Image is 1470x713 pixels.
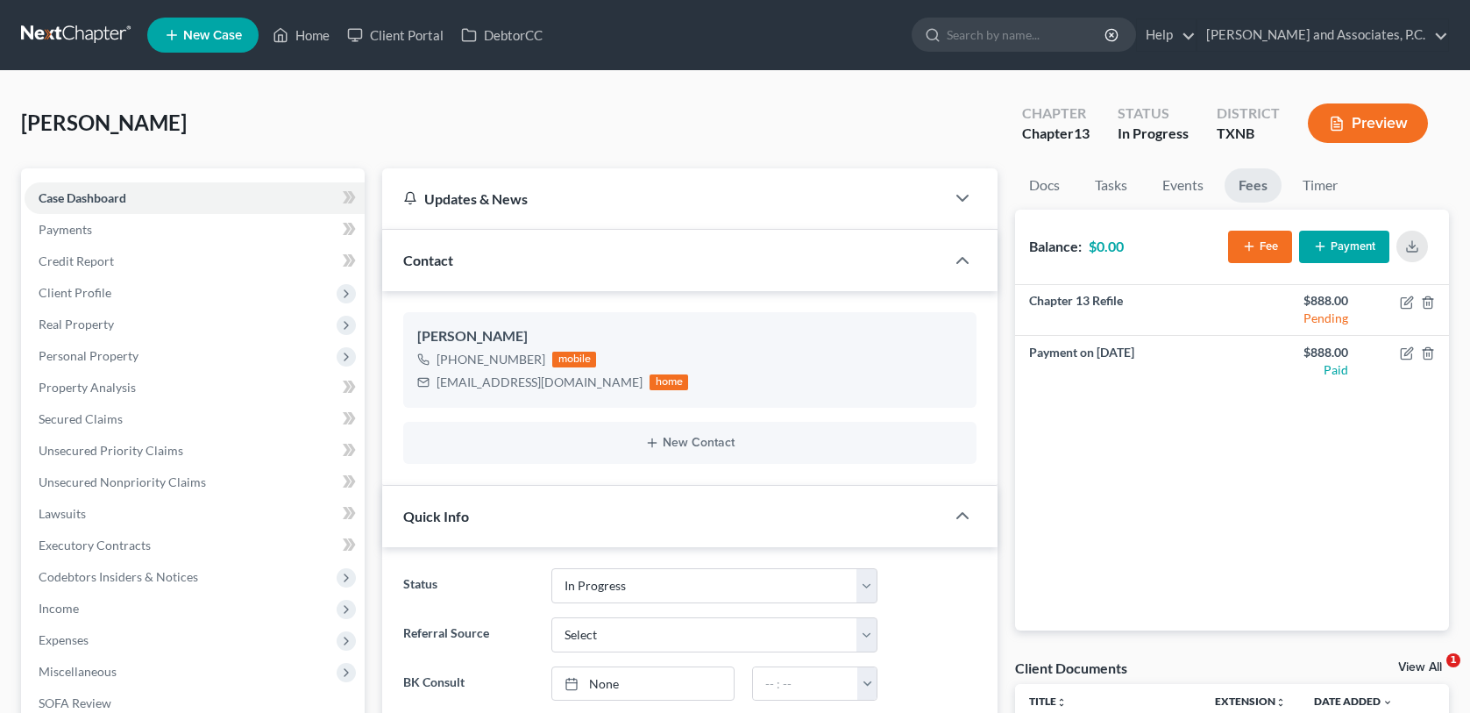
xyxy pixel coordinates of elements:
span: Payments [39,222,92,237]
div: [EMAIL_ADDRESS][DOMAIN_NAME] [437,374,643,391]
a: Case Dashboard [25,182,365,214]
i: unfold_more [1056,697,1067,708]
a: None [552,667,734,701]
a: Fees [1225,168,1282,203]
a: Home [264,19,338,51]
button: Fee [1228,231,1292,263]
i: expand_more [1382,697,1393,708]
div: Client Documents [1015,659,1127,677]
div: home [650,374,688,390]
span: Unsecured Priority Claims [39,443,183,458]
a: Events [1148,168,1218,203]
iframe: Intercom live chat [1410,653,1452,695]
span: Lawsuits [39,506,86,521]
a: Executory Contracts [25,530,365,561]
span: Executory Contracts [39,538,151,553]
div: Chapter [1022,124,1090,144]
span: Income [39,601,79,616]
a: Payments [25,214,365,246]
a: DebtorCC [452,19,551,51]
div: $888.00 [1246,292,1348,310]
span: [PERSON_NAME] [21,110,187,135]
div: Pending [1246,310,1348,327]
span: Client Profile [39,285,111,300]
a: Unsecured Nonpriority Claims [25,467,365,498]
button: Preview [1308,103,1428,143]
div: Status [1118,103,1189,124]
a: [PERSON_NAME] and Associates, P.C. [1197,19,1448,51]
strong: Balance: [1029,238,1082,254]
a: Help [1137,19,1196,51]
label: BK Consult [394,667,542,702]
a: Secured Claims [25,403,365,435]
span: 1 [1446,653,1460,667]
td: Chapter 13 Refile [1015,285,1232,336]
input: Search by name... [947,18,1107,51]
a: Timer [1289,168,1352,203]
a: Client Portal [338,19,452,51]
span: Secured Claims [39,411,123,426]
a: Titleunfold_more [1029,695,1067,708]
div: mobile [552,352,596,367]
span: 13 [1074,125,1090,141]
div: Chapter [1022,103,1090,124]
span: Codebtors Insiders & Notices [39,569,198,584]
span: Unsecured Nonpriority Claims [39,474,206,489]
span: Expenses [39,632,89,647]
td: Payment on [DATE] [1015,336,1232,386]
div: TXNB [1217,124,1280,144]
div: [PERSON_NAME] [417,326,962,347]
strong: $0.00 [1089,238,1124,254]
span: Quick Info [403,508,469,524]
a: Property Analysis [25,372,365,403]
input: -- : -- [753,667,858,701]
a: Docs [1015,168,1074,203]
a: Credit Report [25,246,365,277]
a: Lawsuits [25,498,365,530]
div: Updates & News [403,189,923,208]
span: Personal Property [39,348,138,363]
div: $888.00 [1246,344,1348,361]
div: In Progress [1118,124,1189,144]
a: Tasks [1081,168,1141,203]
span: New Case [183,29,242,42]
span: Credit Report [39,253,114,268]
button: New Contact [417,436,962,450]
button: Payment [1299,231,1389,263]
span: SOFA Review [39,695,111,710]
div: Paid [1246,361,1348,379]
a: Unsecured Priority Claims [25,435,365,467]
span: Case Dashboard [39,190,126,205]
span: Contact [403,252,453,268]
a: View All [1398,661,1442,674]
div: District [1217,103,1280,124]
a: Extensionunfold_more [1215,695,1286,708]
label: Referral Source [394,617,542,652]
label: Status [394,568,542,603]
a: Date Added expand_more [1314,695,1393,708]
div: [PHONE_NUMBER] [437,351,545,368]
i: unfold_more [1275,697,1286,708]
span: Real Property [39,317,114,332]
span: Property Analysis [39,380,136,395]
span: Miscellaneous [39,664,117,679]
